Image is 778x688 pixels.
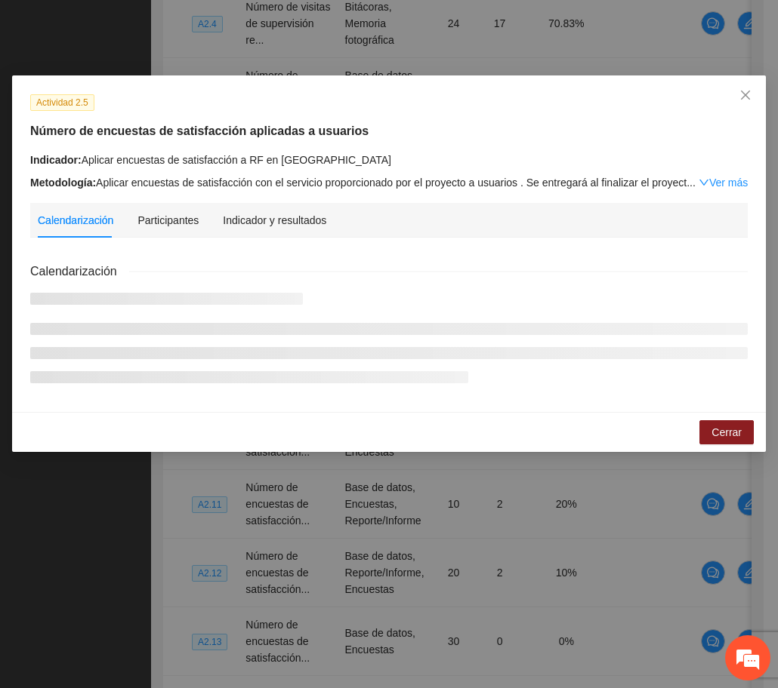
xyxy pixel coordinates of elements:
div: Indicador y resultados [223,212,326,229]
div: Minimizar ventana de chat en vivo [248,8,284,44]
strong: Indicador: [30,154,82,166]
div: Aplicar encuestas de satisfacción a RF en [GEOGRAPHIC_DATA] [30,152,748,168]
div: Aplicar encuestas de satisfacción con el servicio proporcionado por el proyecto a usuarios . Se e... [30,174,748,191]
strong: Metodología: [30,177,96,189]
span: ... [687,177,696,189]
span: down [699,177,709,188]
a: Expand [699,177,748,189]
button: Close [725,75,766,116]
div: Participantes [137,212,199,229]
button: Cerrar [699,420,754,444]
span: Cerrar [712,424,742,441]
h5: Número de encuestas de satisfacción aplicadas a usuarios [30,122,748,140]
span: Actividad 2.5 [30,94,94,111]
span: Calendarización [30,262,129,281]
div: Josselin Bravo [79,78,254,97]
em: Enviar [227,158,274,179]
div: Calendarización [38,212,113,229]
span: close [739,89,752,101]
